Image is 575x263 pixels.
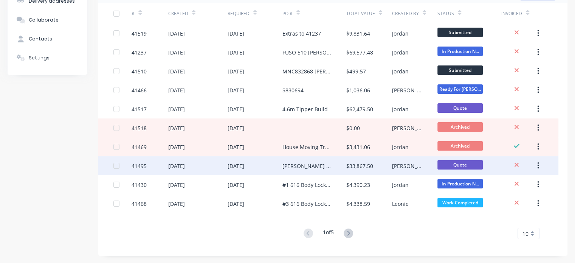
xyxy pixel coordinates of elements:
[392,105,409,113] div: Jordan
[392,10,419,17] div: Created By
[228,200,244,208] div: [DATE]
[228,48,244,56] div: [DATE]
[8,11,87,30] button: Collaborate
[346,124,360,132] div: $0.00
[228,3,282,24] div: Required
[437,84,483,94] span: Ready For [PERSON_NAME]
[282,200,331,208] div: #3 616 Body Lock and Load Anchorage - September
[437,47,483,56] span: In Production N...
[228,67,244,75] div: [DATE]
[501,10,522,17] div: Invoiced
[346,3,392,24] div: Total Value
[168,200,185,208] div: [DATE]
[168,3,228,24] div: Created
[437,10,454,17] div: Status
[346,67,366,75] div: $499.57
[228,105,244,113] div: [DATE]
[501,3,538,24] div: Invoiced
[437,3,501,24] div: Status
[392,48,409,56] div: Jordan
[228,181,244,189] div: [DATE]
[437,160,483,170] span: Quote
[392,30,409,37] div: Jordan
[168,105,185,113] div: [DATE]
[346,48,373,56] div: $69,577.48
[282,162,331,170] div: [PERSON_NAME] Crew Cab Flat Deck with Toolbox
[168,181,185,189] div: [DATE]
[168,162,185,170] div: [DATE]
[392,143,409,151] div: Jordan
[346,181,370,189] div: $4,390.23
[346,200,370,208] div: $4,338.59
[132,30,147,37] div: 41519
[282,67,331,75] div: MNC832868 [PERSON_NAME] 816
[228,162,244,170] div: [DATE]
[282,48,331,56] div: FUSO 510 [PERSON_NAME] PO 825751
[437,179,483,188] span: In Production N...
[168,48,185,56] div: [DATE]
[8,48,87,67] button: Settings
[392,86,423,94] div: [PERSON_NAME]
[282,86,304,94] div: S830694
[132,200,147,208] div: 41468
[282,3,346,24] div: PO #
[132,143,147,151] div: 41469
[522,230,529,238] span: 10
[282,143,331,151] div: House Moving Trailer 831750
[346,10,375,17] div: Total Value
[228,10,250,17] div: Required
[282,105,328,113] div: 4.6m Tipper Build
[132,86,147,94] div: 41466
[29,54,50,61] div: Settings
[168,30,185,37] div: [DATE]
[228,30,244,37] div: [DATE]
[132,105,147,113] div: 41517
[168,124,185,132] div: [DATE]
[282,181,331,189] div: #1 616 Body Lock and Load Anchorage
[168,67,185,75] div: [DATE]
[29,36,52,42] div: Contacts
[437,28,483,37] span: Submitted
[132,3,168,24] div: #
[132,162,147,170] div: 41495
[323,228,334,239] div: 1 of 5
[168,143,185,151] div: [DATE]
[282,30,321,37] div: Extras to 41237
[392,162,423,170] div: [PERSON_NAME]
[168,10,188,17] div: Created
[132,48,147,56] div: 41237
[8,30,87,48] button: Contacts
[168,86,185,94] div: [DATE]
[346,30,370,37] div: $9,831.64
[437,103,483,113] span: Quote
[346,105,373,113] div: $62,479.50
[228,124,244,132] div: [DATE]
[346,162,373,170] div: $33,867.50
[132,124,147,132] div: 41518
[437,141,483,151] span: Archived
[392,3,438,24] div: Created By
[392,181,409,189] div: Jordan
[132,67,147,75] div: 41510
[228,143,244,151] div: [DATE]
[437,198,483,207] span: Work Completed
[346,143,370,151] div: $3,431.06
[29,17,59,23] div: Collaborate
[392,200,409,208] div: Leonie
[392,124,423,132] div: [PERSON_NAME]
[437,122,483,132] span: Archived
[132,181,147,189] div: 41430
[437,65,483,75] span: Submitted
[392,67,409,75] div: Jordan
[346,86,370,94] div: $1,036.06
[282,10,293,17] div: PO #
[228,86,244,94] div: [DATE]
[132,10,135,17] div: #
